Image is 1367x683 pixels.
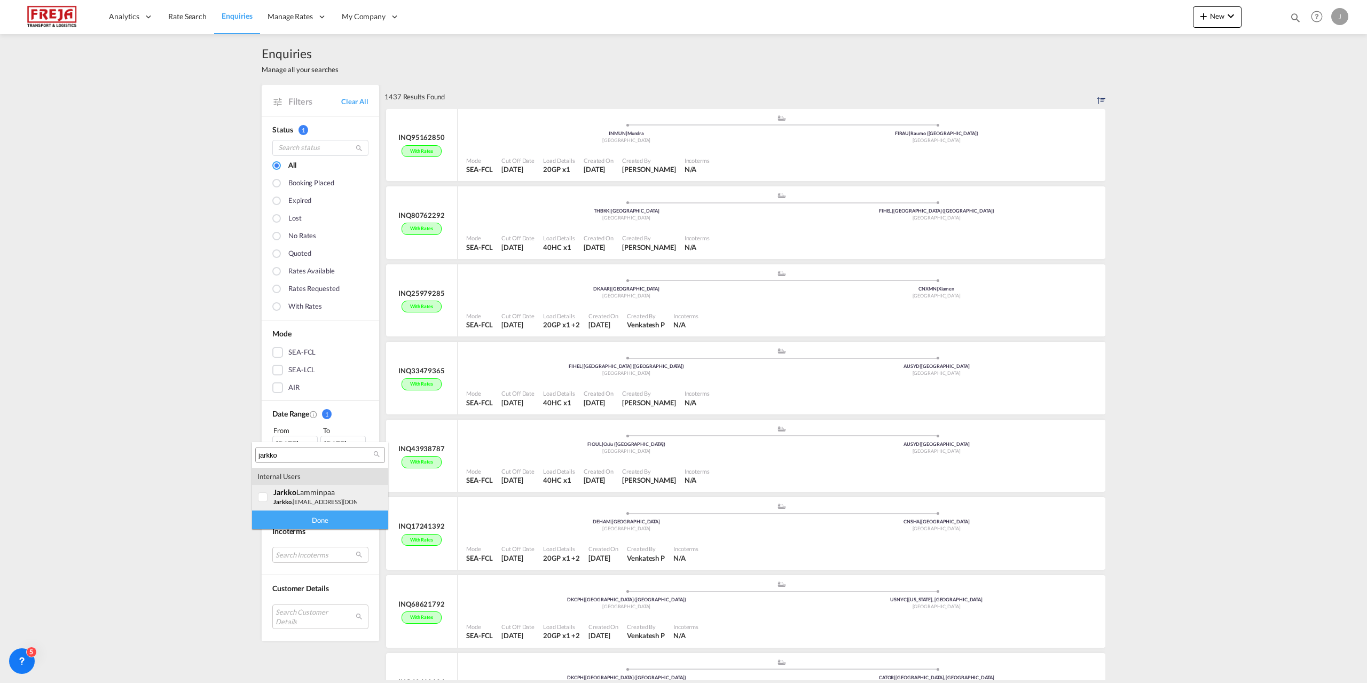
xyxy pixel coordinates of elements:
[273,498,292,505] span: jarkko
[252,468,388,485] div: internal users
[258,451,373,460] input: Search users
[373,450,381,458] md-icon: icon-magnify
[273,488,357,497] div: <span class="highlightedText">jarkko</span> Lamminpaa
[273,498,390,505] small: .[EMAIL_ADDRESS][DOMAIN_NAME]
[252,511,388,529] div: Done
[273,488,296,497] span: jarkko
